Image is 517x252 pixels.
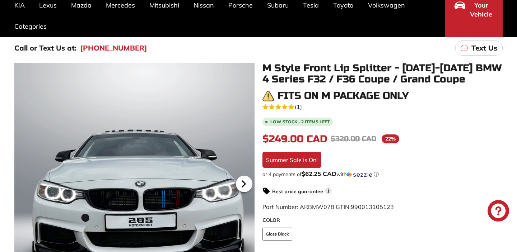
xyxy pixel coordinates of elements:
div: or 4 payments of$62.25 CADwithSezzle Click to learn more about Sezzle [262,171,503,178]
span: 22% [382,134,399,143]
span: Part Number: ARBMW078 GTIN: [262,203,394,210]
span: $320.00 CAD [331,134,376,143]
a: [PHONE_NUMBER] [80,43,147,53]
span: $249.00 CAD [262,133,327,145]
strong: Best price guarantee [272,188,323,195]
a: Text Us [455,41,503,56]
p: Text Us [471,43,497,53]
span: (1) [295,103,302,111]
img: warning.png [262,90,274,102]
inbox-online-store-chat: Shopify online store chat [485,200,511,223]
a: 5.0 rating (1 votes) [262,102,503,111]
span: 990013105123 [351,203,394,210]
div: Summer Sale is On! [262,152,321,168]
h3: Fits on M Package Only [278,90,409,101]
div: or 4 payments of with [262,171,503,178]
span: Low stock - 2 items left [270,120,330,124]
a: Categories [7,16,54,37]
img: Sezzle [346,171,372,178]
p: Call or Text Us at: [14,43,76,53]
span: $62.25 CAD [302,170,336,177]
h1: M Style Front Lip Splitter - [DATE]-[DATE] BMW 4 Series F32 / F36 Coupe / Grand Coupe [262,63,503,85]
span: i [325,187,332,194]
label: COLOR [262,217,503,224]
